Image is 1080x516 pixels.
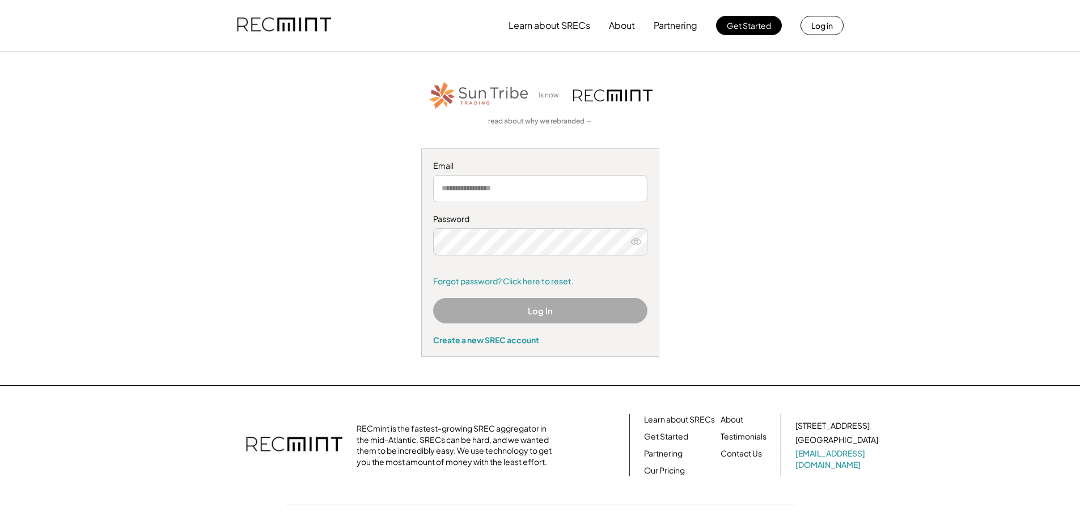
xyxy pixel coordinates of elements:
a: [EMAIL_ADDRESS][DOMAIN_NAME] [795,448,880,470]
a: Contact Us [721,448,762,459]
img: STT_Horizontal_Logo%2B-%2BColor.png [428,80,530,111]
img: recmint-logotype%403x.png [246,425,342,465]
div: is now [536,91,567,100]
button: Partnering [654,14,697,37]
a: read about why we rebranded → [488,117,592,126]
a: Forgot password? Click here to reset. [433,276,647,287]
a: Get Started [644,431,688,442]
a: About [721,414,743,425]
div: RECmint is the fastest-growing SREC aggregator in the mid-Atlantic. SRECs can be hard, and we wan... [357,423,558,467]
img: recmint-logotype%403x.png [237,6,331,45]
img: recmint-logotype%403x.png [573,89,653,101]
button: Get Started [716,16,782,35]
div: [STREET_ADDRESS] [795,420,870,432]
a: Testimonials [721,431,766,442]
button: Learn about SRECs [509,14,590,37]
div: Create a new SREC account [433,335,647,345]
button: About [609,14,635,37]
a: Learn about SRECs [644,414,715,425]
div: Email [433,160,647,172]
div: Password [433,214,647,225]
div: [GEOGRAPHIC_DATA] [795,434,878,446]
button: Log In [433,298,647,323]
a: Our Pricing [644,465,685,476]
a: Partnering [644,448,683,459]
button: Log in [801,16,844,35]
